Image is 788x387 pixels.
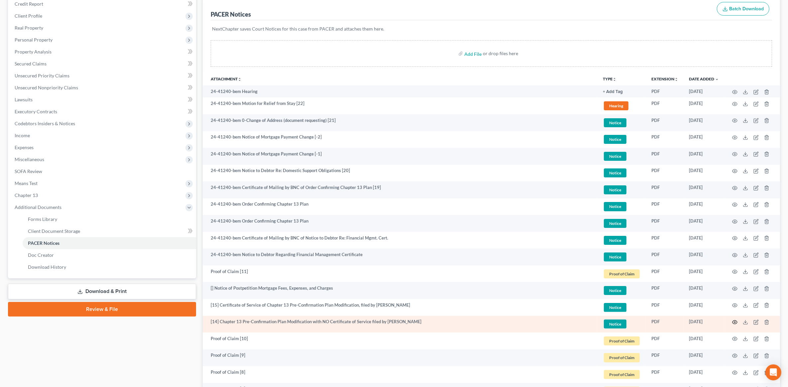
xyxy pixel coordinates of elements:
span: Notice [604,236,626,245]
td: PDF [646,165,684,182]
a: Notice [603,302,641,313]
span: PACER Notices [28,240,59,246]
td: PDF [646,97,684,114]
td: 24-41240-bem Motion for Relief from Stay [22] [203,97,598,114]
a: Property Analysis [9,46,196,58]
td: PDF [646,232,684,249]
a: Proof of Claim [603,268,641,279]
span: Expenses [15,145,34,150]
span: Executory Contracts [15,109,57,114]
a: Unsecured Nonpriority Claims [9,82,196,94]
td: [DATE] [684,265,724,282]
span: Real Property [15,25,43,31]
span: Notice [604,118,626,127]
i: expand_more [715,77,719,81]
td: Proof of Claim [11] [203,265,598,282]
span: Notice [604,168,626,177]
span: Notice [604,303,626,312]
td: Proof of Claim [8] [203,366,598,383]
span: Credit Report [15,1,43,7]
td: [15] Certificate of Service of Chapter 13 Pre-Confirmation Plan Modification, filed by [PERSON_NAME] [203,299,598,316]
span: Means Test [15,180,38,186]
td: 24-41240-bem Notice of Mortgage Payment Change [-1] [203,148,598,165]
a: Client Document Storage [23,225,196,237]
td: PDF [646,265,684,282]
td: 24-41240-bem Order Confirming Chapter 13 Plan [203,215,598,232]
a: Date Added expand_more [689,76,719,81]
span: Client Document Storage [28,228,80,234]
td: [DATE] [684,85,724,97]
span: Notice [604,320,626,329]
span: Proof of Claim [604,269,640,278]
td: [] Notice of Postpetition Mortgage Fees, Expenses, and Charges [203,282,598,299]
a: Proof of Claim [603,352,641,363]
span: SOFA Review [15,168,42,174]
span: Forms Library [28,216,57,222]
a: Unsecured Priority Claims [9,70,196,82]
a: PACER Notices [23,237,196,249]
td: PDF [646,333,684,349]
td: 24-41240-bem Notice to Debtor Regarding Financial Management Certificate [203,248,598,265]
a: Proof of Claim [603,336,641,346]
a: Notice [603,134,641,145]
a: Attachmentunfold_more [211,76,242,81]
span: Income [15,133,30,138]
a: Notice [603,117,641,128]
td: 24-41240-bem Hearing [203,85,598,97]
td: 24-41240-bem Certificate of Mailing by BNC of Notice to Debtor Re: Financial Mgmt. Cert. [203,232,598,249]
td: PDF [646,282,684,299]
td: PDF [646,198,684,215]
td: PDF [646,114,684,131]
td: [DATE] [684,215,724,232]
a: Executory Contracts [9,106,196,118]
td: PDF [646,148,684,165]
a: Notice [603,319,641,330]
td: PDF [646,366,684,383]
td: [DATE] [684,349,724,366]
button: TYPEunfold_more [603,77,617,81]
a: Notice [603,184,641,195]
span: Secured Claims [15,61,47,66]
a: Notice [603,218,641,229]
td: [DATE] [684,366,724,383]
span: Unsecured Priority Claims [15,73,69,78]
a: Notice [603,285,641,296]
td: PDF [646,316,684,333]
td: [DATE] [684,232,724,249]
td: PDF [646,131,684,148]
td: PDF [646,181,684,198]
span: Unsecured Nonpriority Claims [15,85,78,90]
td: [DATE] [684,299,724,316]
a: Notice [603,151,641,162]
a: Notice [603,201,641,212]
span: Codebtors Insiders & Notices [15,121,75,126]
div: Open Intercom Messenger [765,364,781,380]
span: Hearing [604,101,628,110]
td: 24-41240-bem Order Confirming Chapter 13 Plan [203,198,598,215]
a: Download History [23,261,196,273]
span: Proof of Claim [604,370,640,379]
td: 24-41240-bem Certificate of Mailing by BNC of Order Confirming Chapter 13 Plan [19] [203,181,598,198]
span: Lawsuits [15,97,33,102]
a: Hearing [603,100,641,111]
span: Chapter 13 [15,192,38,198]
span: Download History [28,264,66,270]
td: [DATE] [684,316,724,333]
span: Notice [604,286,626,295]
div: PACER Notices [211,10,251,18]
a: Review & File [8,302,196,317]
td: [DATE] [684,148,724,165]
span: Proof of Claim [604,337,640,345]
p: NextChapter saves Court Notices for this case from PACER and attaches them here. [212,26,771,32]
i: unfold_more [613,77,617,81]
span: Proof of Claim [604,353,640,362]
button: Batch Download [717,2,769,16]
td: [DATE] [684,181,724,198]
a: Lawsuits [9,94,196,106]
a: Secured Claims [9,58,196,70]
td: [DATE] [684,131,724,148]
a: Notice [603,167,641,178]
span: Doc Creator [28,252,54,258]
span: Additional Documents [15,204,61,210]
span: Notice [604,252,626,261]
